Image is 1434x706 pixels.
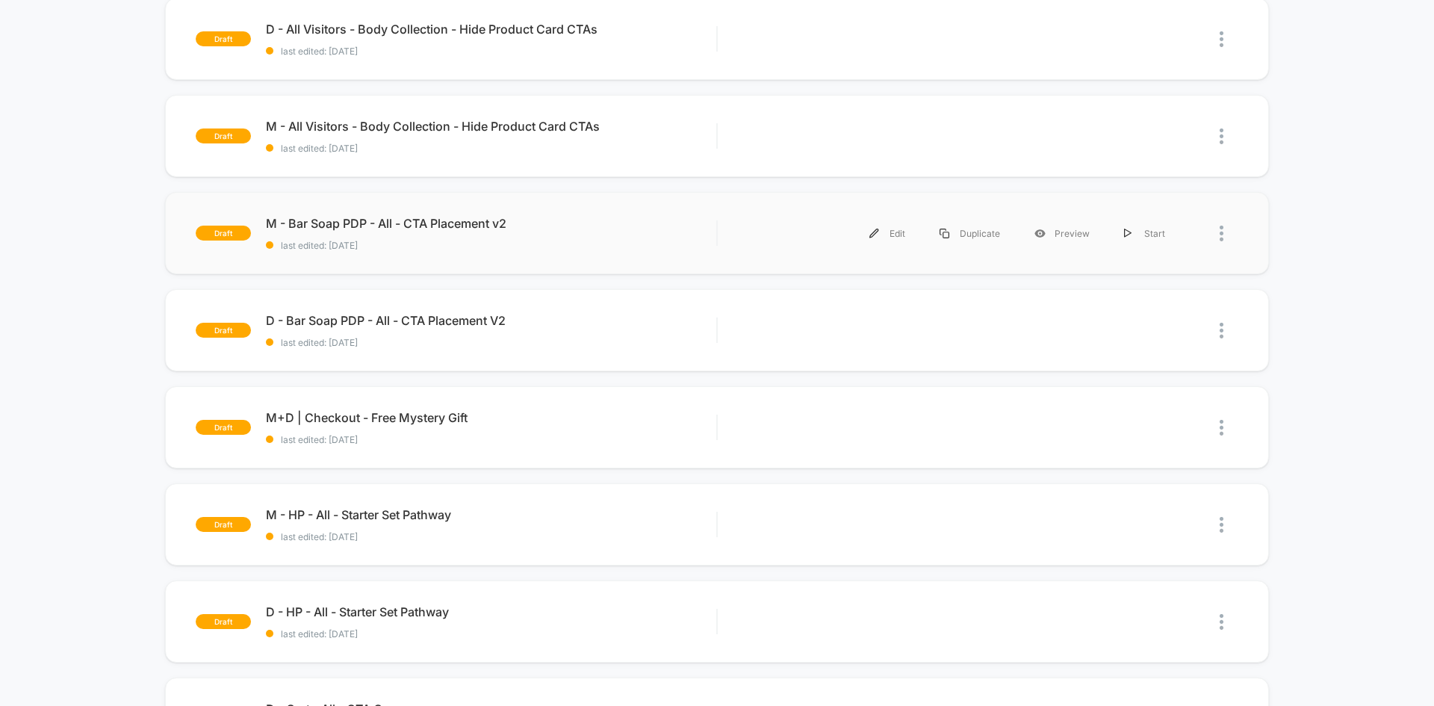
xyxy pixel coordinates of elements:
img: close [1220,517,1223,533]
div: Duplicate [922,217,1017,250]
img: close [1220,226,1223,241]
div: Edit [852,217,922,250]
img: menu [1124,229,1132,238]
span: M - All Visitors - Body Collection - Hide Product Card CTAs [266,119,716,134]
img: menu [940,229,949,238]
span: draft [196,226,251,241]
span: last edited: [DATE] [266,240,716,251]
img: close [1220,614,1223,630]
span: D - HP - All - Starter Set Pathway [266,604,716,619]
img: close [1220,128,1223,144]
span: draft [196,517,251,532]
span: M - Bar Soap PDP - All - CTA Placement v2 [266,216,716,231]
span: draft [196,31,251,46]
div: Preview [1017,217,1107,250]
span: D - All Visitors - Body Collection - Hide Product Card CTAs [266,22,716,37]
img: close [1220,31,1223,47]
span: last edited: [DATE] [266,46,716,57]
span: D - Bar Soap PDP - All - CTA Placement V2 [266,313,716,328]
img: close [1220,420,1223,436]
img: close [1220,323,1223,338]
span: M - HP - All - Starter Set Pathway [266,507,716,522]
span: last edited: [DATE] [266,337,716,348]
span: draft [196,323,251,338]
span: last edited: [DATE] [266,434,716,445]
span: draft [196,420,251,435]
span: last edited: [DATE] [266,531,716,542]
span: last edited: [DATE] [266,628,716,640]
div: Start [1107,217,1182,250]
img: menu [869,229,879,238]
span: last edited: [DATE] [266,143,716,154]
span: draft [196,614,251,629]
span: M+D | Checkout - Free Mystery Gift [266,410,716,425]
span: draft [196,128,251,143]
